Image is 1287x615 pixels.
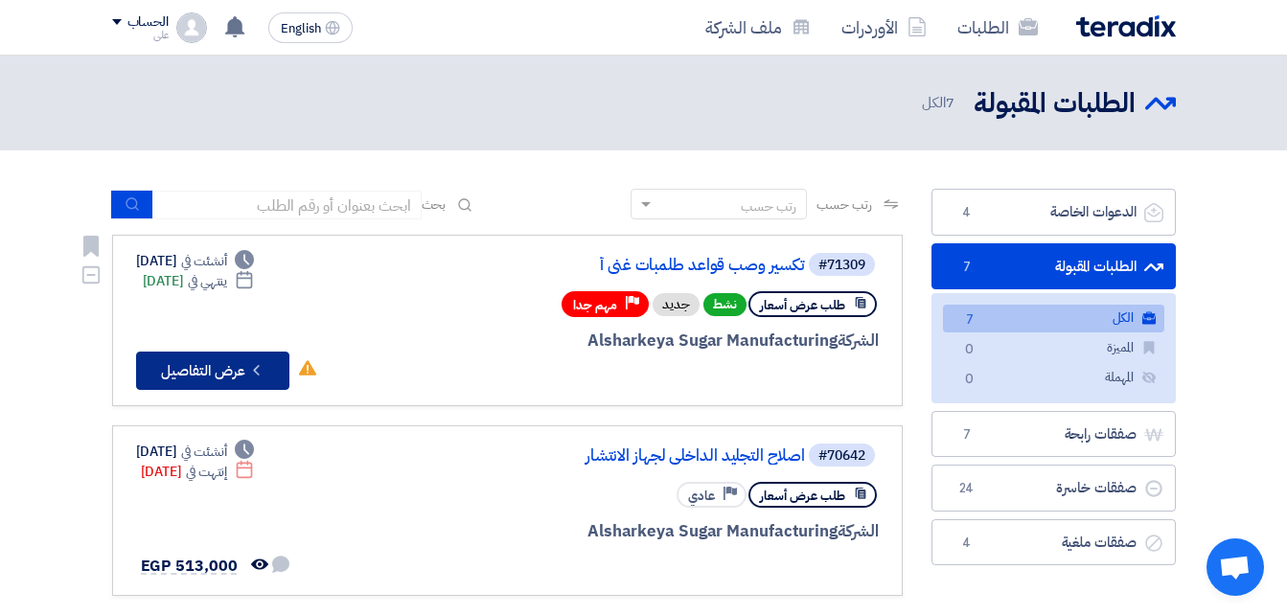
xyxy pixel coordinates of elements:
[955,425,978,444] span: 7
[703,293,747,316] span: نشط
[931,519,1176,566] a: صفقات ملغية4
[826,5,942,50] a: الأوردرات
[153,191,422,219] input: ابحث بعنوان أو رقم الطلب
[955,534,978,553] span: 4
[958,340,981,360] span: 0
[922,92,958,114] span: الكل
[931,243,1176,290] a: الطلبات المقبولة7
[181,251,227,271] span: أنشئت في
[422,194,447,215] span: بحث
[268,12,353,43] button: English
[818,259,865,272] div: #71309
[958,310,981,330] span: 7
[281,22,321,35] span: English
[127,14,169,31] div: الحساب
[573,296,617,314] span: مهم جدا
[181,442,227,462] span: أنشئت في
[931,189,1176,236] a: الدعوات الخاصة4
[816,194,871,215] span: رتب حسب
[418,329,879,353] div: Alsharkeya Sugar Manufacturing
[136,352,289,390] button: عرض التفاصيل
[942,5,1053,50] a: الطلبات
[958,370,981,390] span: 0
[188,271,227,291] span: ينتهي في
[838,329,879,353] span: الشركة
[690,5,826,50] a: ملف الشركة
[741,196,796,216] div: رتب حسب
[422,447,805,465] a: اصلاح التجليد الداخلى لجهاز الانتشار
[931,411,1176,458] a: صفقات رابحة7
[974,85,1136,123] h2: الطلبات المقبولة
[955,203,978,222] span: 4
[688,487,715,505] span: عادي
[1076,15,1176,37] img: Teradix logo
[143,271,255,291] div: [DATE]
[653,293,700,316] div: جديد
[955,258,978,277] span: 7
[955,479,978,498] span: 24
[141,462,255,482] div: [DATE]
[943,364,1164,392] a: المهملة
[136,442,255,462] div: [DATE]
[176,12,207,43] img: profile_test.png
[760,296,845,314] span: طلب عرض أسعار
[1207,538,1264,596] div: Open chat
[141,555,238,578] span: EGP 513,000
[931,465,1176,512] a: صفقات خاسرة24
[112,30,169,40] div: على
[943,305,1164,332] a: الكل
[418,519,879,544] div: Alsharkeya Sugar Manufacturing
[818,449,865,463] div: #70642
[946,92,954,113] span: 7
[186,462,227,482] span: إنتهت في
[136,251,255,271] div: [DATE]
[943,334,1164,362] a: المميزة
[838,519,879,543] span: الشركة
[422,257,805,274] a: تكسير وصب قواعد طلمبات غنى أ
[760,487,845,505] span: طلب عرض أسعار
